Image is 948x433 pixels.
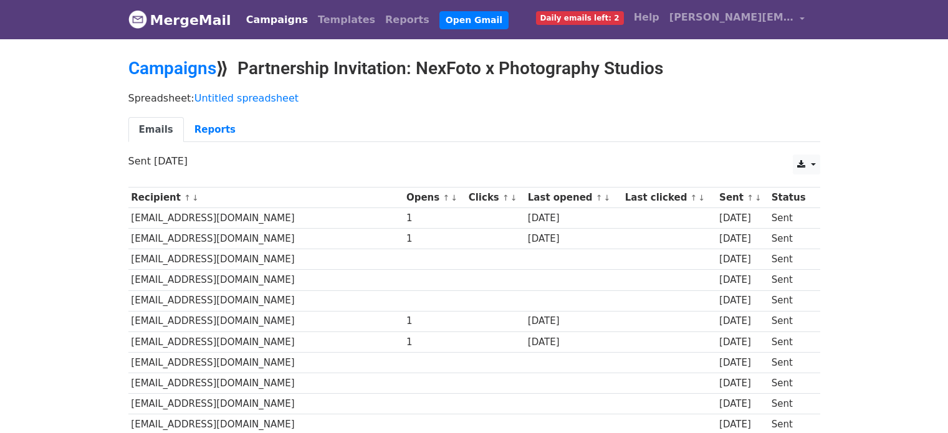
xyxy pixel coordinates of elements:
[403,188,466,208] th: Opens
[406,335,462,350] div: 1
[768,188,813,208] th: Status
[184,193,191,202] a: ↑
[406,232,462,246] div: 1
[194,92,299,104] a: Untitled spreadsheet
[768,373,813,393] td: Sent
[128,394,404,414] td: [EMAIL_ADDRESS][DOMAIN_NAME]
[768,352,813,373] td: Sent
[531,5,629,30] a: Daily emails left: 2
[669,10,794,25] span: [PERSON_NAME][EMAIL_ADDRESS][DOMAIN_NAME]
[536,11,624,25] span: Daily emails left: 2
[528,314,619,328] div: [DATE]
[629,5,664,30] a: Help
[510,193,517,202] a: ↓
[719,335,765,350] div: [DATE]
[128,10,147,29] img: MergeMail logo
[451,193,457,202] a: ↓
[768,229,813,249] td: Sent
[406,314,462,328] div: 1
[604,193,611,202] a: ↓
[528,211,619,226] div: [DATE]
[698,193,705,202] a: ↓
[768,290,813,311] td: Sent
[719,232,765,246] div: [DATE]
[596,193,603,202] a: ↑
[128,352,404,373] td: [EMAIL_ADDRESS][DOMAIN_NAME]
[525,188,622,208] th: Last opened
[691,193,697,202] a: ↑
[768,394,813,414] td: Sent
[768,331,813,352] td: Sent
[439,11,509,29] a: Open Gmail
[719,252,765,267] div: [DATE]
[128,58,216,79] a: Campaigns
[528,232,619,246] div: [DATE]
[466,188,525,208] th: Clicks
[128,249,404,270] td: [EMAIL_ADDRESS][DOMAIN_NAME]
[128,188,404,208] th: Recipient
[768,311,813,331] td: Sent
[128,270,404,290] td: [EMAIL_ADDRESS][DOMAIN_NAME]
[622,188,716,208] th: Last clicked
[768,208,813,229] td: Sent
[128,92,820,105] p: Spreadsheet:
[192,193,199,202] a: ↓
[719,314,765,328] div: [DATE]
[128,208,404,229] td: [EMAIL_ADDRESS][DOMAIN_NAME]
[528,335,619,350] div: [DATE]
[768,270,813,290] td: Sent
[719,417,765,432] div: [DATE]
[128,373,404,393] td: [EMAIL_ADDRESS][DOMAIN_NAME]
[128,155,820,168] p: Sent [DATE]
[664,5,810,34] a: [PERSON_NAME][EMAIL_ADDRESS][DOMAIN_NAME]
[128,290,404,311] td: [EMAIL_ADDRESS][DOMAIN_NAME]
[716,188,768,208] th: Sent
[406,211,462,226] div: 1
[719,293,765,308] div: [DATE]
[128,117,184,143] a: Emails
[241,7,313,32] a: Campaigns
[719,273,765,287] div: [DATE]
[747,193,754,202] a: ↑
[768,249,813,270] td: Sent
[380,7,434,32] a: Reports
[128,331,404,352] td: [EMAIL_ADDRESS][DOMAIN_NAME]
[719,356,765,370] div: [DATE]
[128,7,231,33] a: MergeMail
[443,193,449,202] a: ↑
[128,58,820,79] h2: ⟫ Partnership Invitation: NexFoto x Photography Studios
[719,397,765,411] div: [DATE]
[502,193,509,202] a: ↑
[313,7,380,32] a: Templates
[719,376,765,391] div: [DATE]
[719,211,765,226] div: [DATE]
[128,311,404,331] td: [EMAIL_ADDRESS][DOMAIN_NAME]
[184,117,246,143] a: Reports
[128,229,404,249] td: [EMAIL_ADDRESS][DOMAIN_NAME]
[755,193,762,202] a: ↓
